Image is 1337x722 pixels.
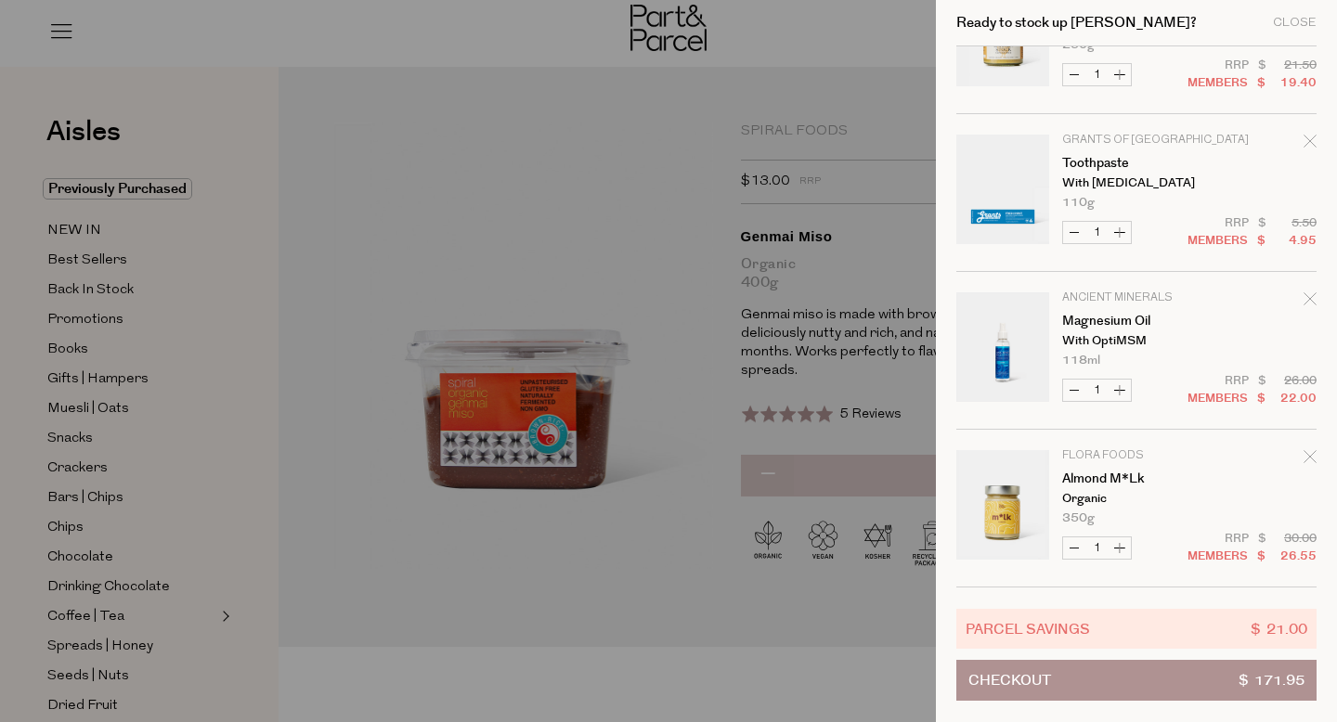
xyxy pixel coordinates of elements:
[956,16,1197,30] h2: Ready to stock up [PERSON_NAME]?
[1062,315,1206,328] a: Magnesium Oil
[1239,661,1305,700] span: $ 171.95
[1062,135,1206,146] p: Grants of [GEOGRAPHIC_DATA]
[1062,450,1206,461] p: Flora Foods
[1062,355,1100,367] span: 118ml
[1304,132,1317,157] div: Remove Toothpaste
[1085,380,1109,401] input: QTY Magnesium Oil
[1062,292,1206,303] p: Ancient Minerals
[1273,17,1317,29] div: Close
[1062,177,1206,189] p: With [MEDICAL_DATA]
[1304,290,1317,315] div: Remove Magnesium Oil
[1085,537,1109,559] input: QTY Almond M*lk
[1062,335,1206,347] p: With OptiMSM
[966,618,1090,639] span: Parcel Savings
[1062,39,1095,51] span: 250g
[956,660,1317,701] button: Checkout$ 171.95
[1304,447,1317,472] div: Remove Almond M*lk
[1062,472,1206,485] a: Almond M*lk
[968,661,1051,700] span: Checkout
[1251,618,1307,639] span: $ 21.00
[1062,512,1095,524] span: 350g
[1062,197,1095,209] span: 110g
[1085,64,1109,85] input: QTY Chicken Stock
[1062,493,1206,505] p: Organic
[1062,157,1206,170] a: Toothpaste
[1085,222,1109,243] input: QTY Toothpaste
